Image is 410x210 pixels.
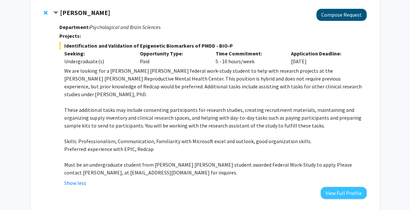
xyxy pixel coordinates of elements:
[316,9,367,21] button: Compose Request to Victoria Paone
[64,137,366,145] p: Skills: Professionalism, Communication, Familiarity with Microsoft excel and outlook, good organi...
[64,161,366,176] p: Must be an undergraduate student from [PERSON_NAME] [PERSON_NAME] student awarded Federal Work-St...
[59,24,90,30] strong: Department:
[59,42,366,50] span: Identification and Validation of Epigenetic Biomarkers of PMDD - BIO-P
[90,24,160,30] i: Psychological and Brain Sciences
[60,8,110,17] strong: [PERSON_NAME]
[215,50,281,57] p: Time Commitment:
[286,50,362,65] div: [DATE]
[140,50,206,57] p: Opportunity Type:
[44,10,48,15] span: Remove Victoria Paone from bookmarks
[291,50,357,57] p: Application Deadline:
[321,187,367,199] button: View Full Profile
[135,50,211,65] div: Paid
[210,50,286,65] div: 5 - 10 hours/week
[64,106,366,129] p: These additional tasks may include consenting participants for research studies, creating recruit...
[64,145,366,153] p: Preferred: experience with EPIC, Redcap
[64,67,366,98] p: We are looking for a [PERSON_NAME] [PERSON_NAME] federal work-study student to help with research...
[64,179,86,187] button: Show less
[59,33,81,39] strong: Projects:
[64,57,130,65] div: Undergraduate(s)
[53,10,58,16] span: Contract Victoria Paone Bookmark
[5,181,28,205] iframe: Chat
[64,50,130,57] p: Seeking:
